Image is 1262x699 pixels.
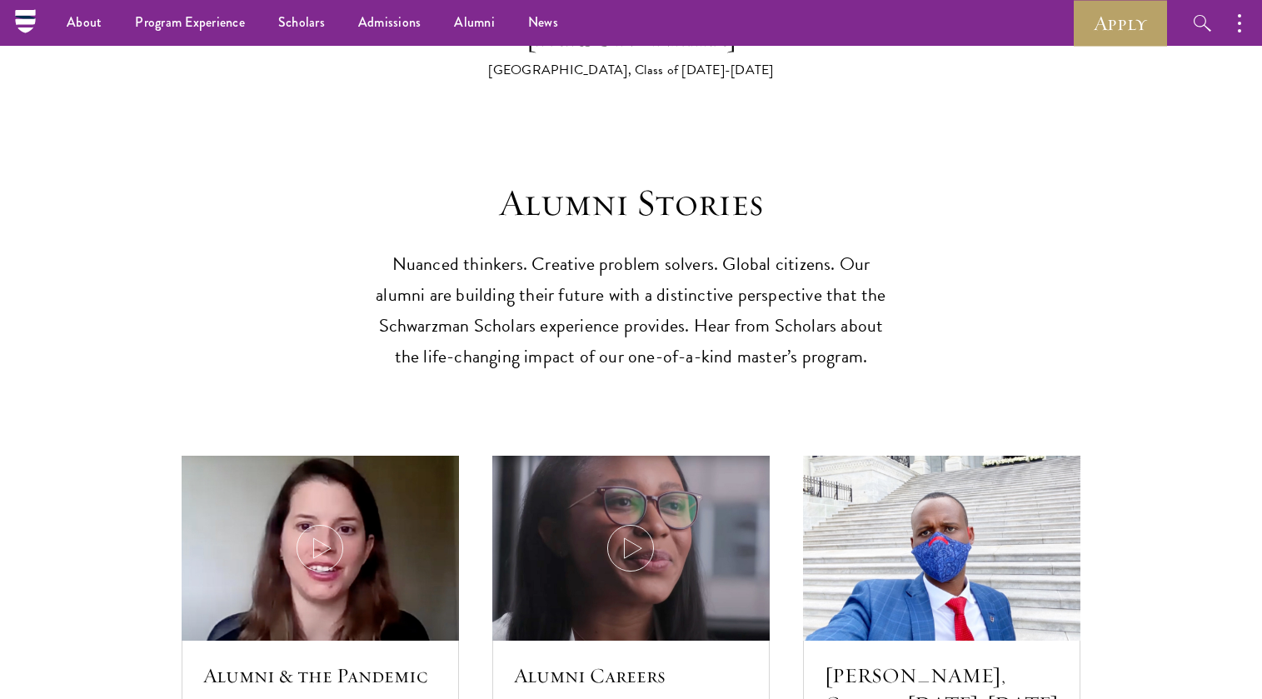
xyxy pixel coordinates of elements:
[373,180,890,227] h3: Alumni Stories
[486,60,777,80] div: [GEOGRAPHIC_DATA], Class of [DATE]-[DATE]
[203,662,437,690] h5: Alumni & the Pandemic
[373,249,890,372] p: Nuanced thinkers. Creative problem solvers. Global citizens. Our alumni are building their future...
[514,662,748,690] h5: Alumni Careers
